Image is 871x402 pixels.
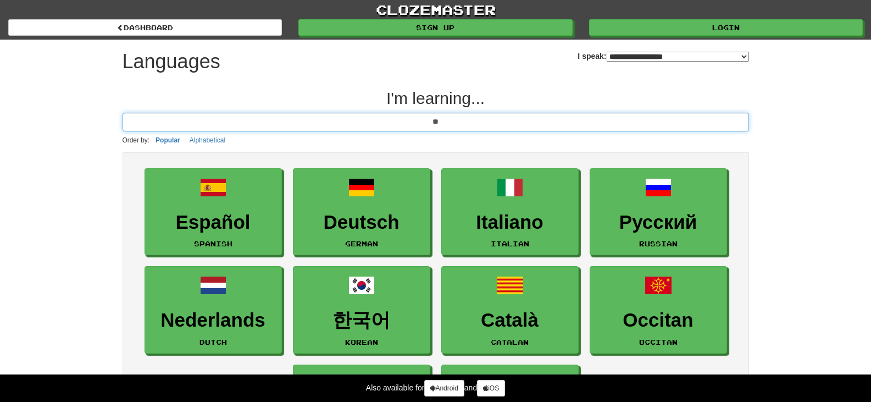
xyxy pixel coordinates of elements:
a: Sign up [298,19,572,36]
a: Login [589,19,863,36]
a: iOS [477,380,505,397]
h3: Català [447,310,573,331]
select: I speak: [607,52,749,62]
a: Android [424,380,464,397]
a: dashboard [8,19,282,36]
a: EspañolSpanish [145,168,282,256]
h1: Languages [123,51,220,73]
a: CatalàCatalan [441,266,579,354]
h3: Occitan [596,310,721,331]
button: Popular [152,134,184,146]
h2: I'm learning... [123,89,749,107]
h3: Español [151,212,276,233]
a: ItalianoItalian [441,168,579,256]
h3: 한국어 [299,310,424,331]
h3: Nederlands [151,310,276,331]
small: Order by: [123,136,150,144]
small: Catalan [491,338,529,346]
a: РусскийRussian [590,168,727,256]
small: Occitan [639,338,678,346]
label: I speak: [578,51,748,62]
a: OccitanOccitan [590,266,727,354]
small: Spanish [194,240,232,247]
small: Russian [639,240,678,247]
h3: Italiano [447,212,573,233]
small: German [345,240,378,247]
h3: Русский [596,212,721,233]
h3: Deutsch [299,212,424,233]
button: Alphabetical [186,134,229,146]
a: DeutschGerman [293,168,430,256]
small: Italian [491,240,529,247]
small: Dutch [199,338,227,346]
small: Korean [345,338,378,346]
a: NederlandsDutch [145,266,282,354]
a: 한국어Korean [293,266,430,354]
